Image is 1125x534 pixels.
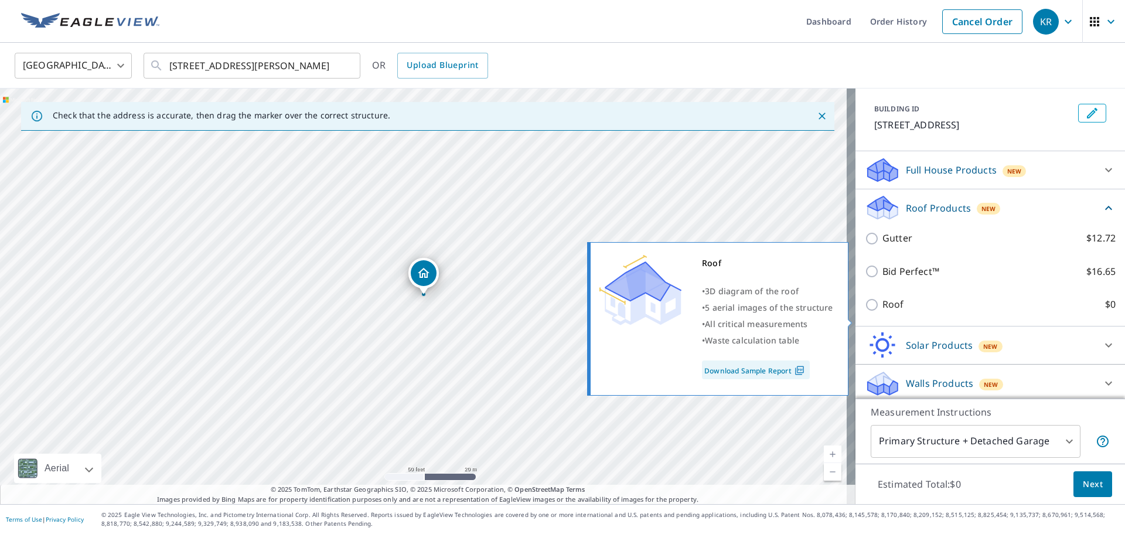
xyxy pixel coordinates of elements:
[21,13,159,30] img: EV Logo
[705,318,807,329] span: All critical measurements
[702,255,833,271] div: Roof
[702,360,810,379] a: Download Sample Report
[984,380,998,389] span: New
[566,485,585,494] a: Terms
[1073,471,1112,498] button: Next
[408,258,439,294] div: Dropped pin, building 1, Residential property, 6394 Birchview Dr N Reynoldsburg, OH 43068
[1078,104,1106,123] button: Edit building 1
[814,108,830,124] button: Close
[14,454,101,483] div: Aerial
[868,471,970,497] p: Estimated Total: $0
[705,335,799,346] span: Waste calculation table
[41,454,73,483] div: Aerial
[824,445,841,463] a: Current Level 19, Zoom In
[871,425,1080,458] div: Primary Structure + Detached Garage
[6,516,84,523] p: |
[882,297,904,312] p: Roof
[865,369,1116,397] div: Walls ProductsNew
[407,58,478,73] span: Upload Blueprint
[942,9,1022,34] a: Cancel Order
[702,283,833,300] div: •
[1105,297,1116,312] p: $0
[702,332,833,349] div: •
[906,163,997,177] p: Full House Products
[1033,9,1059,35] div: KR
[46,515,84,523] a: Privacy Policy
[906,376,973,390] p: Walls Products
[372,53,488,79] div: OR
[1096,434,1110,448] span: Your report will include the primary structure and a detached garage if one exists.
[981,204,996,213] span: New
[271,485,585,495] span: © 2025 TomTom, Earthstar Geographics SIO, © 2025 Microsoft Corporation, ©
[705,302,833,313] span: 5 aerial images of the structure
[53,110,390,121] p: Check that the address is accurate, then drag the marker over the correct structure.
[1007,166,1022,176] span: New
[705,285,799,297] span: 3D diagram of the roof
[397,53,487,79] a: Upload Blueprint
[792,365,807,376] img: Pdf Icon
[169,49,336,82] input: Search by address or latitude-longitude
[702,316,833,332] div: •
[824,463,841,481] a: Current Level 19, Zoom Out
[6,515,42,523] a: Terms of Use
[906,338,973,352] p: Solar Products
[865,156,1116,184] div: Full House ProductsNew
[874,118,1073,132] p: [STREET_ADDRESS]
[1086,264,1116,279] p: $16.65
[865,194,1116,222] div: Roof ProductsNew
[599,255,681,325] img: Premium
[702,300,833,316] div: •
[983,342,998,351] span: New
[1086,231,1116,246] p: $12.72
[514,485,564,494] a: OpenStreetMap
[101,511,1119,528] p: © 2025 Eagle View Technologies, Inc. and Pictometry International Corp. All Rights Reserved. Repo...
[871,405,1110,419] p: Measurement Instructions
[1083,477,1103,492] span: Next
[882,264,939,279] p: Bid Perfect™
[874,104,919,114] p: BUILDING ID
[15,49,132,82] div: [GEOGRAPHIC_DATA]
[865,331,1116,359] div: Solar ProductsNew
[906,201,971,215] p: Roof Products
[882,231,912,246] p: Gutter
